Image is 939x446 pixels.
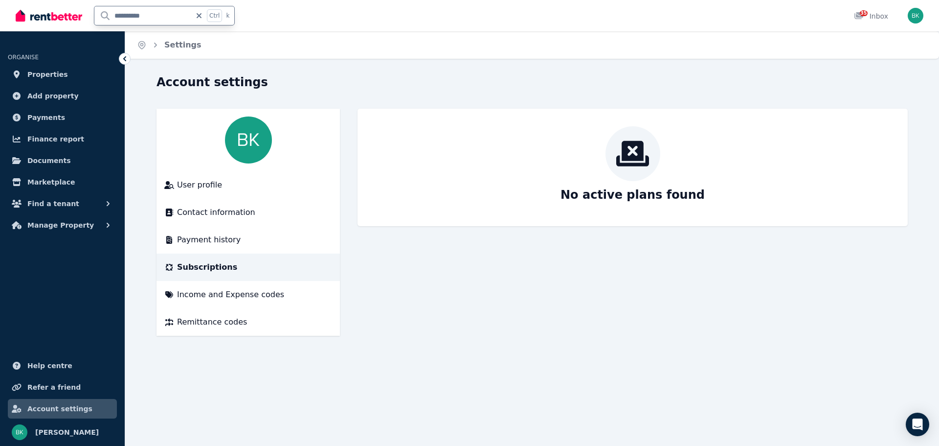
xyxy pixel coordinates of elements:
[164,207,332,218] a: Contact information
[164,316,332,328] a: Remittance codes
[156,74,268,90] h1: Account settings
[560,187,705,203] p: No active plans found
[8,356,117,376] a: Help centre
[27,112,65,123] span: Payments
[12,424,27,440] img: bella karapetian
[27,381,81,393] span: Refer a friend
[164,261,332,273] a: Subscriptions
[27,133,84,145] span: Finance report
[8,129,117,149] a: Finance report
[8,399,117,419] a: Account settings
[207,9,222,22] span: Ctrl
[860,10,868,16] span: 35
[8,151,117,170] a: Documents
[8,172,117,192] a: Marketplace
[908,8,923,23] img: bella karapetian
[164,40,201,49] a: Settings
[8,215,117,235] button: Manage Property
[164,289,332,301] a: Income and Expense codes
[177,207,255,218] span: Contact information
[8,194,117,213] button: Find a tenant
[164,234,332,246] a: Payment history
[177,261,237,273] span: Subscriptions
[854,11,888,21] div: Inbox
[16,8,82,23] img: RentBetter
[8,377,117,397] a: Refer a friend
[177,316,247,328] span: Remittance codes
[27,219,94,231] span: Manage Property
[8,65,117,84] a: Properties
[27,155,71,166] span: Documents
[27,360,72,372] span: Help centre
[8,108,117,127] a: Payments
[906,413,929,436] div: Open Intercom Messenger
[177,234,241,246] span: Payment history
[27,176,75,188] span: Marketplace
[226,12,229,20] span: k
[225,117,272,164] img: bella karapetian
[27,403,92,415] span: Account settings
[8,54,39,61] span: ORGANISE
[125,31,213,59] nav: Breadcrumb
[27,69,68,80] span: Properties
[35,426,99,438] span: [PERSON_NAME]
[164,179,332,191] a: User profile
[8,86,117,106] a: Add property
[27,198,79,210] span: Find a tenant
[177,289,284,301] span: Income and Expense codes
[177,179,222,191] span: User profile
[27,90,79,102] span: Add property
